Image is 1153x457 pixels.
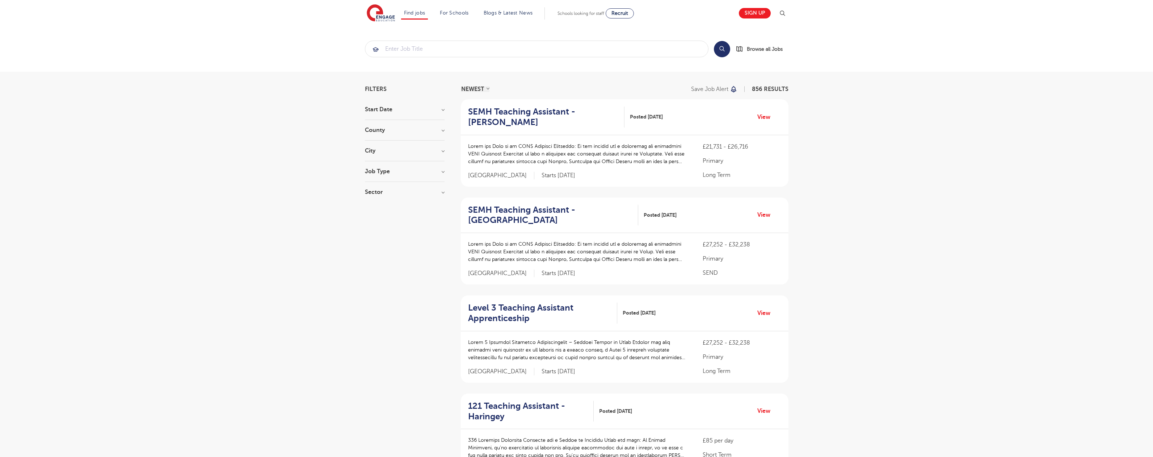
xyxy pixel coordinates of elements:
[691,86,728,92] p: Save job alert
[468,338,689,361] p: Lorem 5 Ipsumdol Sitametco Adipiscingelit – Seddoei Tempor in Utlab Etdolor mag aliq enimadmi ven...
[606,8,634,18] a: Recruit
[468,205,632,226] h2: SEMH Teaching Assistant - [GEOGRAPHIC_DATA]
[365,41,708,57] input: Submit
[365,86,387,92] span: Filters
[365,41,708,57] div: Submit
[468,205,638,226] a: SEMH Teaching Assistant - [GEOGRAPHIC_DATA]
[623,309,656,317] span: Posted [DATE]
[468,303,611,324] h2: Level 3 Teaching Assistant Apprenticeship
[691,86,738,92] button: Save job alert
[752,86,788,92] span: 856 RESULTS
[611,11,628,16] span: Recruit
[703,254,781,263] p: Primary
[703,171,781,179] p: Long Term
[757,308,776,318] a: View
[367,4,395,22] img: Engage Education
[365,169,445,174] h3: Job Type
[739,8,771,18] a: Sign up
[703,436,781,445] p: £85 per day
[757,112,776,122] a: View
[736,45,788,53] a: Browse all Jobs
[404,10,425,16] a: Find jobs
[365,189,445,195] h3: Sector
[365,127,445,133] h3: County
[484,10,533,16] a: Blogs & Latest News
[468,368,534,375] span: [GEOGRAPHIC_DATA]
[468,107,625,128] a: SEMH Teaching Assistant - [PERSON_NAME]
[365,107,445,112] h3: Start Date
[747,45,783,53] span: Browse all Jobs
[703,240,781,249] p: £27,252 - £32,238
[440,10,468,16] a: For Schools
[468,270,534,277] span: [GEOGRAPHIC_DATA]
[703,157,781,165] p: Primary
[468,401,588,422] h2: 121 Teaching Assistant - Haringey
[468,107,619,128] h2: SEMH Teaching Assistant - [PERSON_NAME]
[599,407,632,415] span: Posted [DATE]
[703,142,781,151] p: £21,731 - £26,716
[542,172,575,179] p: Starts [DATE]
[757,406,776,416] a: View
[714,41,730,57] button: Search
[757,210,776,220] a: View
[365,148,445,154] h3: City
[644,211,677,219] span: Posted [DATE]
[542,368,575,375] p: Starts [DATE]
[542,270,575,277] p: Starts [DATE]
[468,172,534,179] span: [GEOGRAPHIC_DATA]
[468,240,689,263] p: Lorem ips Dolo si am CONS Adipisci Elitseddo: Ei tem incidid utl e doloremag ali enimadmini VENI ...
[703,338,781,347] p: £27,252 - £32,238
[703,367,781,375] p: Long Term
[703,269,781,277] p: SEND
[630,113,663,121] span: Posted [DATE]
[703,353,781,361] p: Primary
[468,142,689,165] p: Lorem ips Dolo si am CONS Adipisci Elitseddo: Ei tem incidid utl e doloremag ali enimadmini VENI ...
[468,303,617,324] a: Level 3 Teaching Assistant Apprenticeship
[557,11,604,16] span: Schools looking for staff
[468,401,594,422] a: 121 Teaching Assistant - Haringey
